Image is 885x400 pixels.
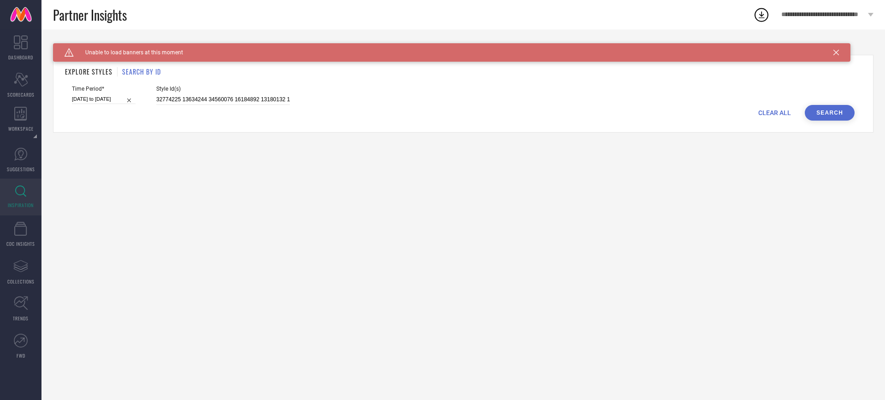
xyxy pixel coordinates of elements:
[122,67,161,76] h1: SEARCH BY ID
[72,86,136,92] span: Time Period*
[156,86,290,92] span: Style Id(s)
[753,6,770,23] div: Open download list
[8,202,34,209] span: INSPIRATION
[8,125,34,132] span: WORKSPACE
[13,315,29,322] span: TRENDS
[65,67,112,76] h1: EXPLORE STYLES
[7,278,35,285] span: COLLECTIONS
[8,54,33,61] span: DASHBOARD
[53,43,873,50] div: Back TO Dashboard
[156,94,290,105] input: Enter comma separated style ids e.g. 12345, 67890
[74,49,183,56] span: Unable to load banners at this moment
[7,166,35,173] span: SUGGESTIONS
[7,91,35,98] span: SCORECARDS
[805,105,855,121] button: Search
[53,6,127,24] span: Partner Insights
[17,352,25,359] span: FWD
[758,109,791,116] span: CLEAR ALL
[72,94,136,104] input: Select time period
[6,240,35,247] span: CDC INSIGHTS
